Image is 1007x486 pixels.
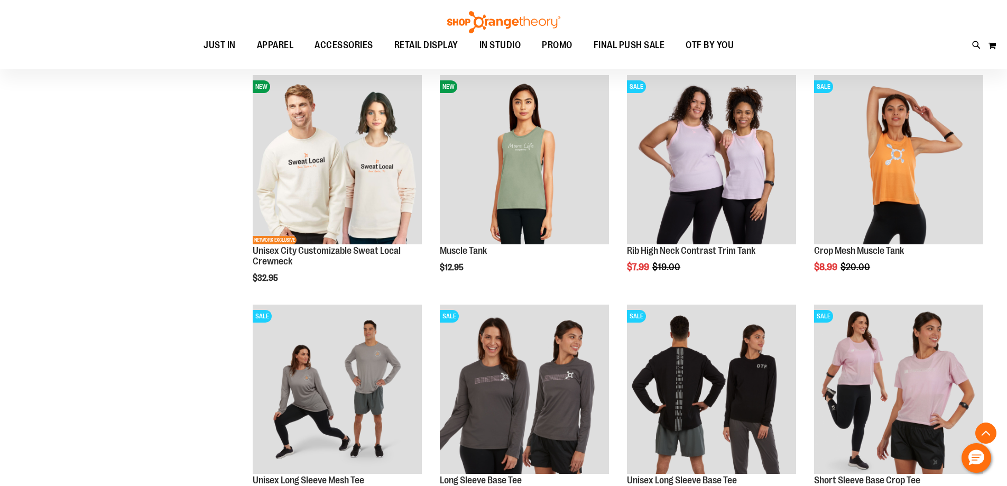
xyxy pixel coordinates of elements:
span: $12.95 [440,263,465,272]
span: SALE [814,310,833,323]
a: JUST IN [193,33,246,58]
img: Crop Mesh Muscle Tank primary image [814,75,983,244]
a: Muscle TankNEW [440,75,609,246]
a: Image of Unisex City Customizable NuBlend CrewneckNEWNETWORK EXCLUSIVE [253,75,422,246]
a: APPAREL [246,33,304,57]
span: SALE [627,310,646,323]
span: NEW [253,80,270,93]
span: SALE [627,80,646,93]
img: Product image for Long Sleeve Base Tee [440,305,609,474]
img: Unisex Long Sleeve Mesh Tee primary image [253,305,422,474]
span: $32.95 [253,273,280,283]
img: Muscle Tank [440,75,609,244]
a: PROMO [531,33,583,58]
img: Image of Unisex City Customizable NuBlend Crewneck [253,75,422,244]
a: RETAIL DISPLAY [384,33,469,58]
a: IN STUDIO [469,33,532,58]
a: Crop Mesh Muscle Tank primary imageSALE [814,75,983,246]
span: JUST IN [204,33,236,57]
div: product [809,70,988,299]
a: FINAL PUSH SALE [583,33,676,58]
span: SALE [440,310,459,323]
a: Rib Tank w/ Contrast Binding primary imageSALE [627,75,796,246]
img: Rib Tank w/ Contrast Binding primary image [627,75,796,244]
span: $7.99 [627,262,651,272]
span: OTF BY YOU [686,33,734,57]
a: Muscle Tank [440,245,487,256]
a: Long Sleeve Base Tee [440,475,522,485]
img: Shop Orangetheory [446,11,562,33]
a: Rib High Neck Contrast Trim Tank [627,245,755,256]
a: OTF BY YOU [675,33,744,58]
span: $8.99 [814,262,839,272]
a: Unisex Long Sleeve Mesh Tee primary imageSALE [253,305,422,475]
div: product [622,70,801,299]
img: Product image for Unisex Long Sleeve Base Tee [627,305,796,474]
img: Product image for Short Sleeve Base Crop Tee [814,305,983,474]
a: Crop Mesh Muscle Tank [814,245,904,256]
div: product [435,70,614,299]
span: NETWORK EXCLUSIVE [253,236,297,244]
a: Unisex Long Sleeve Base Tee [627,475,737,485]
span: NEW [440,80,457,93]
span: RETAIL DISPLAY [394,33,458,57]
a: Short Sleeve Base Crop Tee [814,475,920,485]
span: FINAL PUSH SALE [594,33,665,57]
span: $19.00 [652,262,682,272]
span: SALE [253,310,272,323]
a: Product image for Long Sleeve Base TeeSALE [440,305,609,475]
div: product [247,70,427,309]
button: Hello, have a question? Let’s chat. [962,443,991,473]
button: Back To Top [975,423,996,444]
a: Unisex City Customizable Sweat Local Crewneck [253,245,401,267]
span: $20.00 [840,262,872,272]
span: ACCESSORIES [315,33,373,57]
a: Unisex Long Sleeve Mesh Tee [253,475,364,485]
span: APPAREL [257,33,294,57]
a: ACCESSORIES [304,33,384,58]
span: SALE [814,80,833,93]
span: PROMO [542,33,572,57]
a: Product image for Unisex Long Sleeve Base TeeSALE [627,305,796,475]
a: Product image for Short Sleeve Base Crop TeeSALE [814,305,983,475]
span: IN STUDIO [479,33,521,57]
